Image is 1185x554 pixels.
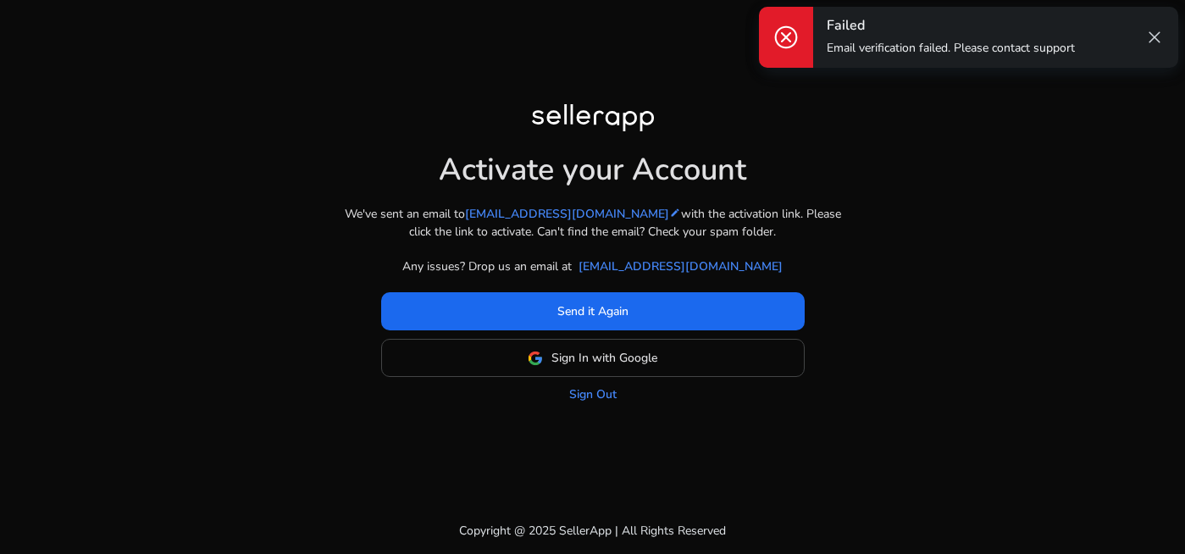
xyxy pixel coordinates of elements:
mat-icon: edit [669,207,681,219]
button: Sign In with Google [381,339,805,377]
a: [EMAIL_ADDRESS][DOMAIN_NAME] [579,258,783,275]
span: cancel [772,24,800,51]
span: close [1144,27,1165,47]
img: google-logo.svg [528,351,543,366]
button: Send it Again [381,292,805,330]
h4: Failed [827,18,1075,34]
span: Sign In with Google [551,349,657,367]
p: Email verification failed. Please contact support [827,40,1075,57]
a: Sign Out [569,385,617,403]
a: [EMAIL_ADDRESS][DOMAIN_NAME] [465,205,681,223]
h1: Activate your Account [439,138,746,188]
span: Send it Again [557,302,628,320]
p: We've sent an email to with the activation link. Please click the link to activate. Can't find th... [339,205,847,241]
p: Any issues? Drop us an email at [402,258,572,275]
